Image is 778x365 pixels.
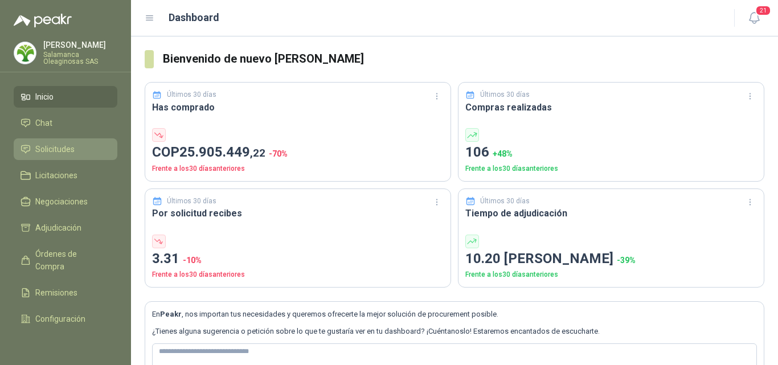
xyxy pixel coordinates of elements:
p: Últimos 30 días [167,89,216,100]
span: Solicitudes [35,143,75,155]
a: Inicio [14,86,117,108]
img: Company Logo [14,42,36,64]
p: En , nos importan tus necesidades y queremos ofrecerte la mejor solución de procurement posible. [152,309,757,320]
a: Remisiones [14,282,117,304]
span: Órdenes de Compra [35,248,107,273]
p: 10.20 [PERSON_NAME] [465,248,757,270]
span: 21 [755,5,771,16]
h3: Tiempo de adjudicación [465,206,757,220]
span: Configuración [35,313,85,325]
p: Frente a los 30 días anteriores [152,163,444,174]
p: Últimos 30 días [167,196,216,207]
a: Configuración [14,308,117,330]
a: Chat [14,112,117,134]
span: Remisiones [35,286,77,299]
h3: Compras realizadas [465,100,757,114]
span: Inicio [35,91,54,103]
span: -10 % [183,256,202,265]
a: Licitaciones [14,165,117,186]
h3: Has comprado [152,100,444,114]
h3: Bienvenido de nuevo [PERSON_NAME] [163,50,764,68]
span: -70 % [269,149,288,158]
a: Órdenes de Compra [14,243,117,277]
p: 3.31 [152,248,444,270]
img: Logo peakr [14,14,72,27]
p: 106 [465,142,757,163]
a: Manuales y ayuda [14,334,117,356]
span: Chat [35,117,52,129]
p: Últimos 30 días [480,89,530,100]
p: Frente a los 30 días anteriores [152,269,444,280]
b: Peakr [160,310,182,318]
a: Solicitudes [14,138,117,160]
span: + 48 % [493,149,513,158]
span: -39 % [617,256,636,265]
p: COP [152,142,444,163]
a: Negociaciones [14,191,117,212]
p: Salamanca Oleaginosas SAS [43,51,117,65]
span: ,22 [250,146,265,159]
span: Negociaciones [35,195,88,208]
p: ¿Tienes alguna sugerencia o petición sobre lo que te gustaría ver en tu dashboard? ¡Cuéntanoslo! ... [152,326,757,337]
p: Frente a los 30 días anteriores [465,163,757,174]
h1: Dashboard [169,10,219,26]
span: Licitaciones [35,169,77,182]
p: Últimos 30 días [480,196,530,207]
span: Adjudicación [35,222,81,234]
h3: Por solicitud recibes [152,206,444,220]
p: Frente a los 30 días anteriores [465,269,757,280]
p: [PERSON_NAME] [43,41,117,49]
span: 25.905.449 [179,144,265,160]
button: 21 [744,8,764,28]
a: Adjudicación [14,217,117,239]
